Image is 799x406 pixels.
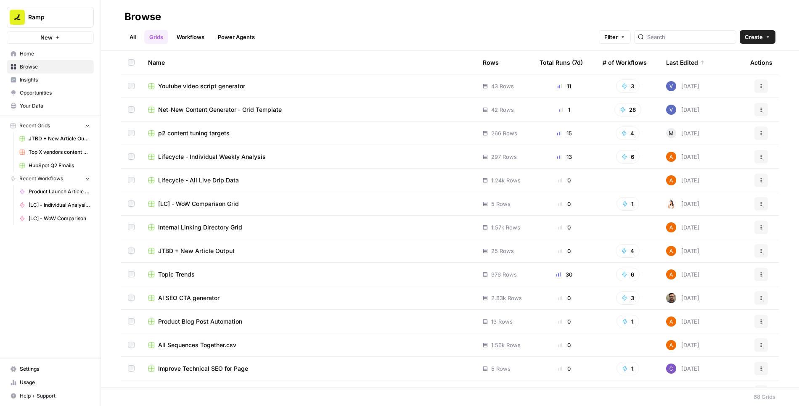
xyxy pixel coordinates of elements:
[616,150,640,163] button: 6
[148,247,469,255] a: JTBD + New Article Output
[666,51,705,74] div: Last Edited
[666,246,676,256] img: i32oznjerd8hxcycc1k00ct90jt3
[158,341,236,349] span: All Sequences Together.csv
[604,33,618,41] span: Filter
[29,148,90,156] span: Top X vendors content generator
[666,364,699,374] div: [DATE]
[540,247,589,255] div: 0
[540,223,589,232] div: 0
[666,293,676,303] img: w3u4o0x674bbhdllp7qjejaf0yui
[666,222,699,232] div: [DATE]
[16,212,94,225] a: [LC] - WoW Comparison
[491,317,513,326] span: 13 Rows
[666,199,699,209] div: [DATE]
[666,293,699,303] div: [DATE]
[148,364,469,373] a: Improve Technical SEO for Page
[148,270,469,279] a: Topic Trends
[614,103,641,116] button: 28
[540,341,589,349] div: 0
[491,176,521,185] span: 1.24k Rows
[20,89,90,97] span: Opportunities
[603,51,647,74] div: # of Workflows
[540,51,583,74] div: Total Runs (7d)
[540,317,589,326] div: 0
[666,316,676,327] img: i32oznjerd8hxcycc1k00ct90jt3
[158,247,235,255] span: JTBD + New Article Output
[158,176,239,185] span: Lifecycle - All Live Drip Data
[540,82,589,90] div: 11
[172,30,209,44] a: Workflows
[29,135,90,142] span: JTBD + New Article Output
[148,51,469,74] div: Name
[16,198,94,212] a: [LC] - Individual Analysis Per Week
[540,200,589,208] div: 0
[158,317,242,326] span: Product Blog Post Automation
[20,392,90,400] span: Help + Support
[7,86,94,100] a: Opportunities
[666,105,699,115] div: [DATE]
[666,364,676,374] img: oyc78a0vvc9b3gypx4btipii6qq6
[20,102,90,110] span: Your Data
[666,269,676,279] img: i32oznjerd8hxcycc1k00ct90jt3
[20,50,90,58] span: Home
[666,199,676,209] img: io4ypvsgsdj46an5fw5xz6gw7t15
[616,315,639,328] button: 1
[647,33,733,41] input: Search
[158,153,266,161] span: Lifecycle - Individual Weekly Analysis
[29,201,90,209] span: [LC] - Individual Analysis Per Week
[29,162,90,169] span: HubSpot Q2 Emails
[148,294,469,302] a: AI SEO CTA generator
[148,317,469,326] a: Product Blog Post Automation
[28,13,79,21] span: Ramp
[616,244,640,258] button: 4
[540,153,589,161] div: 13
[20,76,90,84] span: Insights
[148,176,469,185] a: Lifecycle - All Live Drip Data
[491,270,517,279] span: 976 Rows
[491,200,511,208] span: 5 Rows
[616,362,639,375] button: 1
[666,387,676,397] img: w3u4o0x674bbhdllp7qjejaf0yui
[7,31,94,44] button: New
[148,82,469,90] a: Youtube video script generator
[158,129,230,137] span: p2 content tuning targets
[616,291,640,305] button: 3
[20,63,90,71] span: Browse
[16,159,94,172] a: HubSpot Q2 Emails
[40,33,53,42] span: New
[666,105,676,115] img: 2tijbeq1l253n59yk5qyo2htxvbk
[666,128,699,138] div: [DATE]
[148,223,469,232] a: Internal Linking Directory Grid
[7,389,94,403] button: Help + Support
[7,60,94,74] a: Browse
[616,268,640,281] button: 6
[491,364,511,373] span: 5 Rows
[745,33,763,41] span: Create
[491,105,514,114] span: 42 Rows
[669,129,674,137] span: M
[158,105,282,114] span: Net-New Content Generator - Grid Template
[491,129,517,137] span: 266 Rows
[7,99,94,113] a: Your Data
[666,340,676,350] img: i32oznjerd8hxcycc1k00ct90jt3
[213,30,260,44] a: Power Agents
[20,365,90,373] span: Settings
[7,47,94,61] a: Home
[666,387,699,397] div: [DATE]
[148,105,469,114] a: Net-New Content Generator - Grid Template
[616,79,640,93] button: 3
[666,246,699,256] div: [DATE]
[540,105,589,114] div: 1
[666,316,699,327] div: [DATE]
[148,200,469,208] a: [LC] - WoW Comparison Grid
[7,73,94,87] a: Insights
[666,81,699,91] div: [DATE]
[148,153,469,161] a: Lifecycle - Individual Weekly Analysis
[7,119,94,132] button: Recent Grids
[599,30,631,44] button: Filter
[666,340,699,350] div: [DATE]
[666,175,676,185] img: i32oznjerd8hxcycc1k00ct90jt3
[7,172,94,185] button: Recent Workflows
[16,132,94,145] a: JTBD + New Article Output
[666,81,676,91] img: 2tijbeq1l253n59yk5qyo2htxvbk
